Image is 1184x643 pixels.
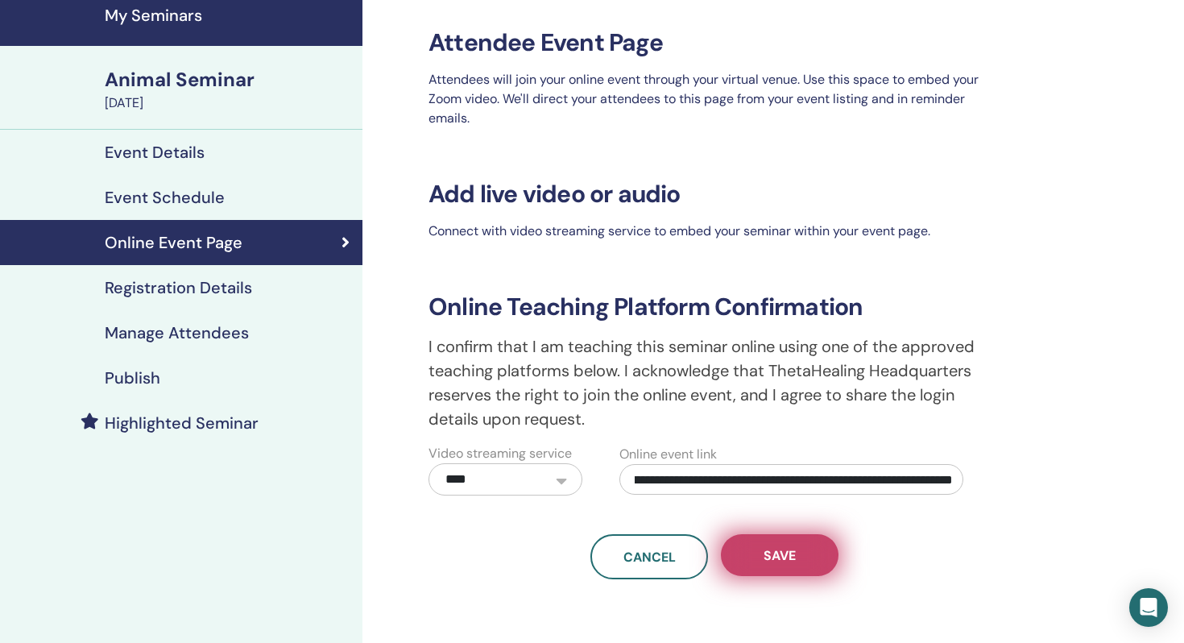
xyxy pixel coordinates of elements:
[105,188,225,207] h4: Event Schedule
[105,368,160,388] h4: Publish
[721,534,838,576] button: Save
[105,66,353,93] div: Animal Seminar
[95,66,362,113] a: Animal Seminar[DATE]
[1129,588,1168,627] div: Open Intercom Messenger
[419,222,1010,241] p: Connect with video streaming service to embed your seminar within your event page.
[623,549,676,566] span: Cancel
[105,413,259,433] h4: Highlighted Seminar
[105,6,353,25] h4: My Seminars
[105,93,353,113] div: [DATE]
[419,70,1010,128] p: Attendees will join your online event through your virtual venue. Use this space to embed your Zo...
[419,180,1010,209] h3: Add live video or audio
[105,278,252,297] h4: Registration Details
[619,445,717,464] label: Online event link
[419,292,1010,321] h3: Online Teaching Platform Confirmation
[419,28,1010,57] h3: Attendee Event Page
[105,143,205,162] h4: Event Details
[590,534,708,579] a: Cancel
[428,444,572,463] label: Video streaming service
[105,233,242,252] h4: Online Event Page
[419,334,1010,431] p: I confirm that I am teaching this seminar online using one of the approved teaching platforms bel...
[764,547,796,564] span: Save
[105,323,249,342] h4: Manage Attendees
